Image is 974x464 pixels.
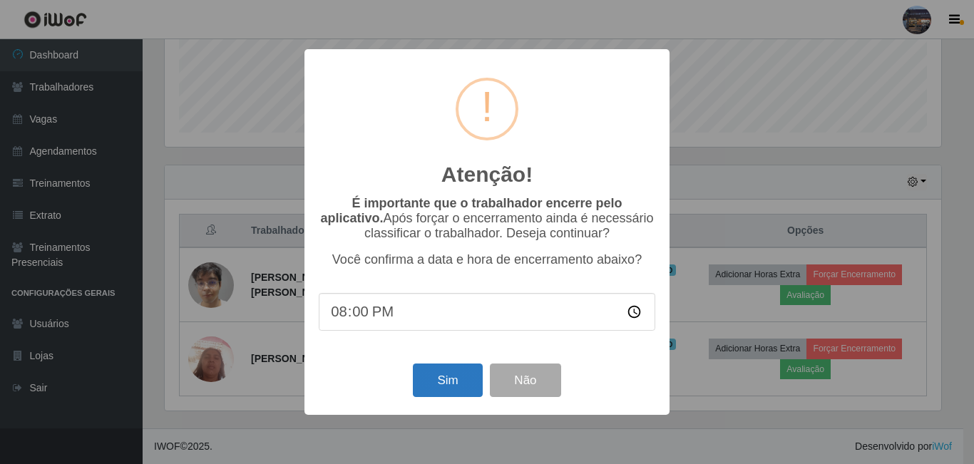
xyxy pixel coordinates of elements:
button: Sim [413,364,482,397]
button: Não [490,364,560,397]
p: Após forçar o encerramento ainda é necessário classificar o trabalhador. Deseja continuar? [319,196,655,241]
h2: Atenção! [441,162,533,187]
p: Você confirma a data e hora de encerramento abaixo? [319,252,655,267]
b: É importante que o trabalhador encerre pelo aplicativo. [320,196,622,225]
